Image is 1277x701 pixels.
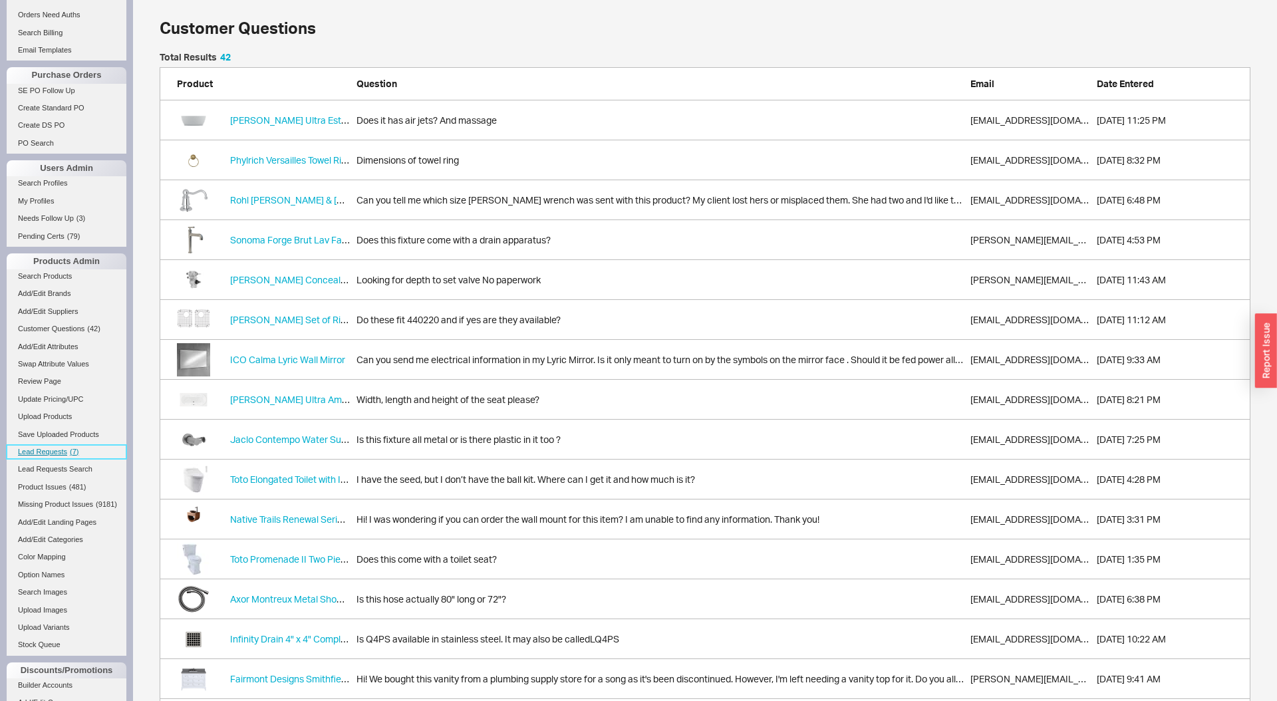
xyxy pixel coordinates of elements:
[67,232,80,240] span: ( 79 )
[177,223,210,257] img: 110817.328_rtlupi
[7,662,126,678] div: Discounts/Promotions
[1097,393,1216,406] div: 9/16/25 8:21 PM
[970,273,1090,287] div: david@olearyplumbinginc.com
[1097,353,1216,366] div: 9/17/25 9:33 AM
[7,678,126,692] a: Builder Accounts
[970,513,1090,526] div: mfuentes_14@hotmail.com
[356,194,964,207] div: Can you tell me which size allen wrench was sent with this product? My client lost hers or mispla...
[7,480,126,494] a: Product Issues(481)
[177,78,213,89] span: Product
[970,194,1090,207] div: melange001@icloud.com
[18,232,65,240] span: Pending Certs
[18,500,93,508] span: Missing Product Issues
[18,325,84,333] span: Customer Questions
[230,234,434,245] span: Sonoma Forge Brut Lav Faucet with Elbow Spout
[230,194,585,206] span: Rohl [PERSON_NAME] & [PERSON_NAME] Georgian Era Deck Mount Soap Dispenser
[7,568,126,582] a: Option Names
[356,513,964,526] div: Hi! I was wondering if you can order the wall mount for this item? I am unable to find any inform...
[230,314,458,325] span: [PERSON_NAME] Set of Right and Left Bowl Sink Grids
[177,263,210,297] img: v111-ais_mo5vap
[7,428,126,442] a: Save Uploaded Products
[356,433,964,446] div: Is this fixture all metal or is there plastic in it too ?
[356,273,964,287] div: Looking for depth to set valve No paperwork
[1097,114,1216,127] div: 9/17/25 11:25 PM
[7,322,126,336] a: Customer Questions(42)
[970,393,1090,406] div: ccilwik@snet.net
[356,473,964,486] div: I have the seed, but I don’t have the ball kit. Where can I get it and how much is it?
[7,8,126,22] a: Orders Need Auths
[160,140,1250,180] a: Phylrich Versailles Towel RingDimensions of towel ring[EMAIL_ADDRESS][DOMAIN_NAME][DATE] 8:32 PM
[7,550,126,564] a: Color Mapping
[356,553,964,566] div: Does this come with a toilet seat?
[70,448,78,456] span: ( 7 )
[7,638,126,652] a: Stock Queue
[1097,78,1154,89] span: Date Entered
[230,593,394,605] span: Axor Montreux Metal Showerhose - 80"
[177,423,210,456] img: 6458-_JACLO___Catalog_Picture_gu8h1u
[177,303,210,337] img: 221009_221008_tahgrr
[970,114,1090,127] div: psalms481@yahoo.com
[1097,433,1216,446] div: 9/16/25 7:25 PM
[7,211,126,225] a: Needs Follow Up(3)
[87,325,100,333] span: ( 42 )
[7,585,126,599] a: Search Images
[177,662,210,696] img: 1544-V48_TQSSG8_2_crop_032421_zoaaq5
[970,433,1090,446] div: dgsfishman@gmail.com
[177,343,210,376] img: IL1048-Lifestyle-600x600_ta9xka
[230,553,375,565] span: Toto Promenade II Two Piece Toilet
[7,194,126,208] a: My Profiles
[7,287,126,301] a: Add/Edit Brands
[7,603,126,617] a: Upload Images
[970,233,1090,247] div: DanA@Redtailmt.com
[160,20,316,36] h1: Customer Questions
[7,305,126,319] a: Add/Edit Suppliers
[970,632,1090,646] div: Jodylawrence140@gmail.com
[7,462,126,476] a: Lead Requests Search
[230,154,352,166] span: Phylrich Versailles Towel Ring
[970,593,1090,606] div: harlanjj@hotmail.com
[7,253,126,269] div: Products Admin
[160,220,1250,260] a: Sonoma Forge Brut Lav Faucet with Elbow SpoutDoes this fixture come with a drain apparatus?[PERSO...
[356,672,964,686] div: Hi! We bought this vanity from a plumbing supply store for a song as it's been discontinued. Howe...
[7,340,126,354] a: Add/Edit Attributes
[1097,632,1216,646] div: 9/15/25 10:22 AM
[7,621,126,634] a: Upload Variants
[970,154,1090,167] div: craneinco@comcast.net
[1097,672,1216,686] div: 9/15/25 9:41 AM
[230,114,470,126] span: [PERSON_NAME] Ultra Esthesia Freestanding Soaker Tub
[7,515,126,529] a: Add/Edit Landing Pages
[177,383,210,416] img: Amma_7236_TOP_1_hw5mki
[160,380,1250,420] a: [PERSON_NAME] Ultra Amma Soaker TubWidth, length and height of the seat please?[EMAIL_ADDRESS][DO...
[970,553,1090,566] div: kemclallen@aol.com
[1097,473,1216,486] div: 9/16/25 4:28 PM
[7,269,126,283] a: Search Products
[230,633,598,644] span: Infinity Drain 4" x 4" Complete Kit with Squares Pattern Decorative Plate with Drain Body
[356,353,964,366] div: Can you send me electrical information in my Lyric Mirror. Is it only meant to turn on by the sym...
[18,214,74,222] span: Needs Follow Up
[356,632,964,646] div: Is Q4PS available in stainless steel. It may also be calledLQ4PS
[18,483,67,491] span: Product Issues
[160,340,1250,380] a: ICO Calma Lyric Wall MirrorCan you send me electrical information in my Lyric Mirror. Is it only ...
[76,214,85,222] span: ( 3 )
[160,53,231,62] h5: Total Results
[7,160,126,176] div: Users Admin
[1097,194,1216,207] div: 9/17/25 6:48 PM
[7,43,126,57] a: Email Templates
[7,445,126,459] a: Lead Requests(7)
[18,448,67,456] span: Lead Requests
[230,274,464,285] span: [PERSON_NAME] Concealed Thermostatic Rough Valve
[7,84,126,98] a: SE PO Follow Up
[356,313,964,327] div: Do these fit 440220 and if yes are they available?
[356,393,964,406] div: Width, length and height of the seat please?
[7,101,126,115] a: Create Standard PO
[7,497,126,511] a: Missing Product Issues(9181)
[356,114,964,127] div: Does it has air jets? And massage
[230,354,345,365] span: ICO Calma Lyric Wall Mirror
[356,593,964,606] div: Is this hose actually 80" long or 72"?
[177,144,210,177] img: KTA40_003_oi7lkb
[160,659,1250,699] a: Fairmont Designs Smithfield II 48-3/8" VanityHi! We bought this vanity from a plumbing supply sto...
[7,26,126,40] a: Search Billing
[7,533,126,547] a: Add/Edit Categories
[177,543,210,576] img: CST404CEFG_01_qkgunu
[160,539,1250,579] a: Toto Promenade II Two Piece ToiletDoes this come with a toilet seat?[EMAIL_ADDRESS][DOMAIN_NAME][...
